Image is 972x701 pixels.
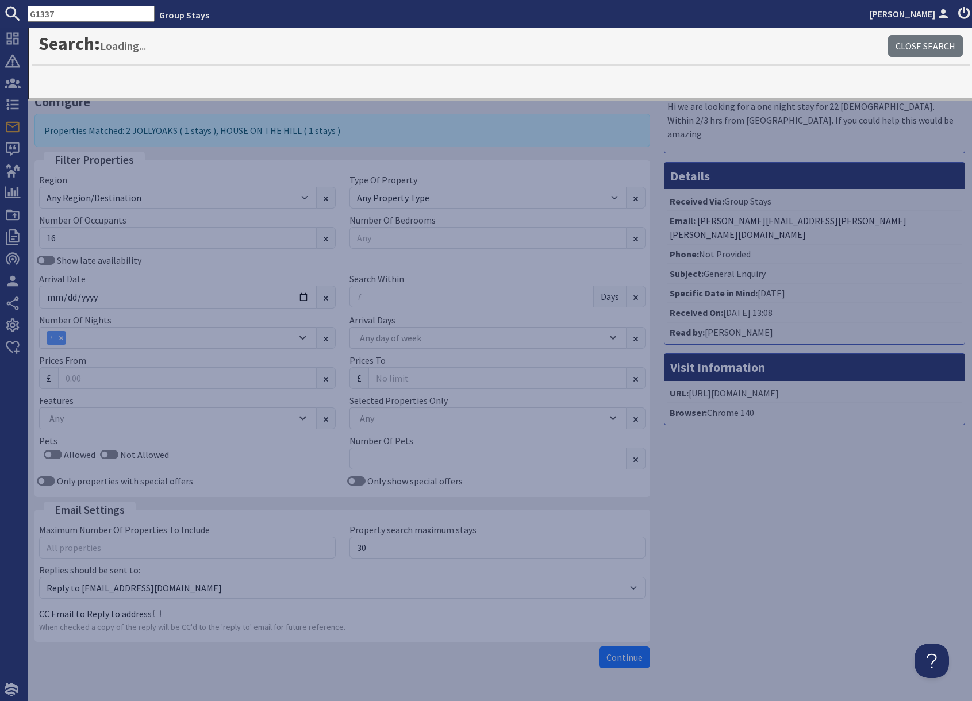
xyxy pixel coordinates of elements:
[349,435,413,446] label: Number Of Pets
[349,395,448,406] label: Selected Properties Only
[39,33,888,55] h1: Search:
[44,152,145,168] legend: Filter Properties
[39,537,336,559] input: All properties
[349,227,627,249] input: Any
[667,245,962,264] li: Not Provided
[62,449,95,460] label: Allowed
[39,355,86,366] label: Prices From
[670,248,699,260] strong: Phone:
[349,524,477,536] label: Property search maximum stays
[39,327,317,349] div: Combobox
[599,646,650,668] button: Continue
[670,407,707,418] strong: Browser:
[39,174,67,186] label: Region
[870,7,951,21] a: [PERSON_NAME]
[39,273,86,284] label: Arrival Date
[55,503,125,517] span: translation missing: en.email_settings
[349,214,436,226] label: Number Of Bedrooms
[670,307,723,318] strong: Received On:
[159,9,209,21] a: Group Stays
[55,255,141,266] label: Show late availability
[670,268,704,279] strong: Subject:
[349,407,627,429] div: Combobox
[39,435,57,446] label: Pets
[670,326,705,338] strong: Read by:
[349,273,404,284] label: Search Within
[39,524,210,536] label: Maximum Number Of Properties To Include
[670,195,724,207] strong: Received Via:
[667,403,962,422] li: Chrome 140
[357,332,607,344] div: Any day of week
[606,652,643,663] span: Continue
[357,412,607,425] div: Any
[667,192,962,211] li: Group Stays
[39,564,140,576] label: Replies should be sent to:
[349,355,386,366] label: Prices To
[670,215,906,240] a: [PERSON_NAME][EMAIL_ADDRESS][PERSON_NAME][PERSON_NAME][DOMAIN_NAME]
[670,287,758,299] strong: Specific Date in Mind:
[47,333,56,343] div: 7
[670,215,696,226] strong: Email:
[28,6,155,22] input: SEARCH
[667,264,962,284] li: General Enquiry
[39,395,74,406] label: Features
[664,163,965,189] h3: Details
[349,327,627,349] div: Combobox
[100,39,146,53] small: Loading...
[366,475,463,487] label: Only show special offers
[39,314,112,326] label: Number Of Nights
[349,286,594,307] input: 7
[915,644,949,678] iframe: Toggle Customer Support
[349,367,369,389] span: £
[667,284,962,303] li: [DATE]
[39,367,59,389] span: £
[39,214,126,226] label: Number Of Occupants
[667,384,962,403] li: [URL][DOMAIN_NAME]
[888,35,963,57] a: Close Search
[55,475,193,487] label: Only properties with special offers
[118,449,169,460] label: Not Allowed
[667,323,962,341] li: [PERSON_NAME]
[5,683,18,696] img: staytech_i_w-64f4e8e9ee0a9c174fd5317b4b171b261742d2d393467e5bdba4413f4f884c10.svg
[593,286,627,307] span: Days
[39,407,317,429] div: Combobox
[664,354,965,380] h3: Visit Information
[39,608,152,619] label: CC Email to Reply to address
[39,621,646,634] p: When checked a copy of the reply will be CC'd to the 'reply to' email for future reference.
[34,94,650,109] h3: Configure
[670,387,689,399] strong: URL:
[34,114,650,147] div: Properties Matched: 2 JOLLYOAKS ( 1 stays ), HOUSE ON THE HILL ( 1 stays )
[58,367,317,389] input: 0.00
[47,412,297,425] div: Any
[349,314,395,326] label: Arrival Days
[667,303,962,323] li: [DATE] 13:08
[349,174,417,186] label: Type Of Property
[368,367,627,389] input: No limit
[667,99,962,141] p: Hi we are looking for a one night stay for 22 [DEMOGRAPHIC_DATA]. Within 2/3 hrs from [GEOGRAPHIC...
